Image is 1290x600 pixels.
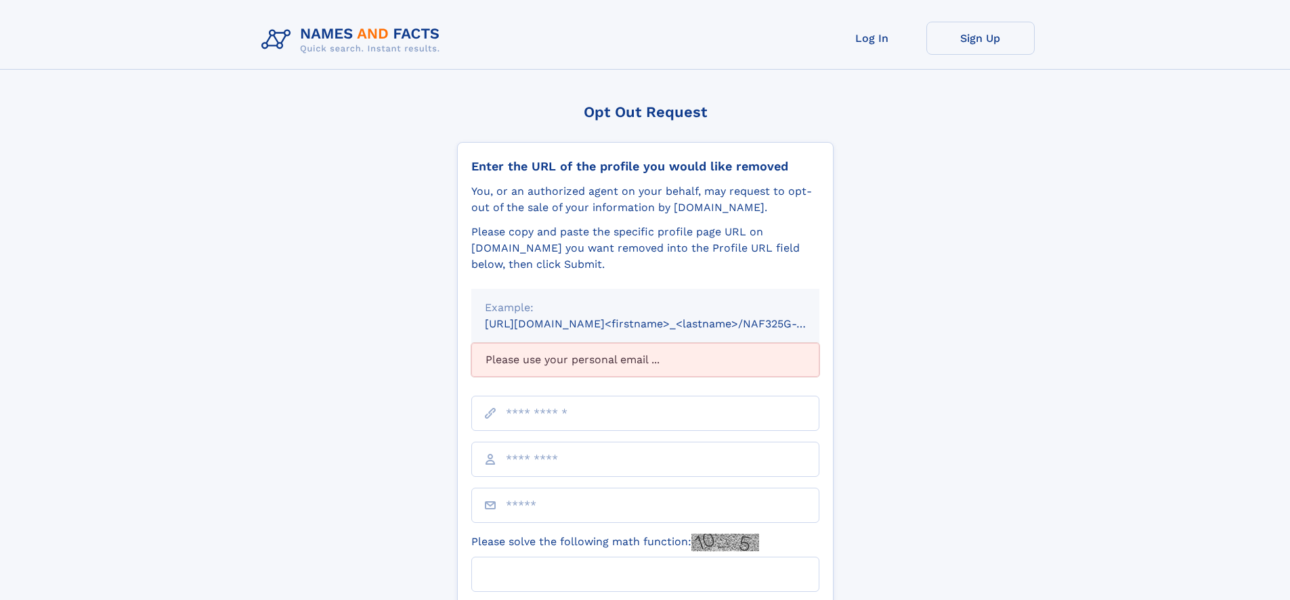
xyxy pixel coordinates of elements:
label: Please solve the following math function: [471,534,759,551]
small: [URL][DOMAIN_NAME]<firstname>_<lastname>/NAF325G-xxxxxxxx [485,317,845,330]
div: Enter the URL of the profile you would like removed [471,159,819,174]
div: You, or an authorized agent on your behalf, may request to opt-out of the sale of your informatio... [471,183,819,216]
div: Please copy and paste the specific profile page URL on [DOMAIN_NAME] you want removed into the Pr... [471,224,819,273]
div: Opt Out Request [457,103,834,120]
a: Sign Up [926,22,1035,55]
a: Log In [818,22,926,55]
div: Example: [485,300,806,316]
div: Please use your personal email ... [471,343,819,377]
img: Logo Names and Facts [256,22,451,58]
